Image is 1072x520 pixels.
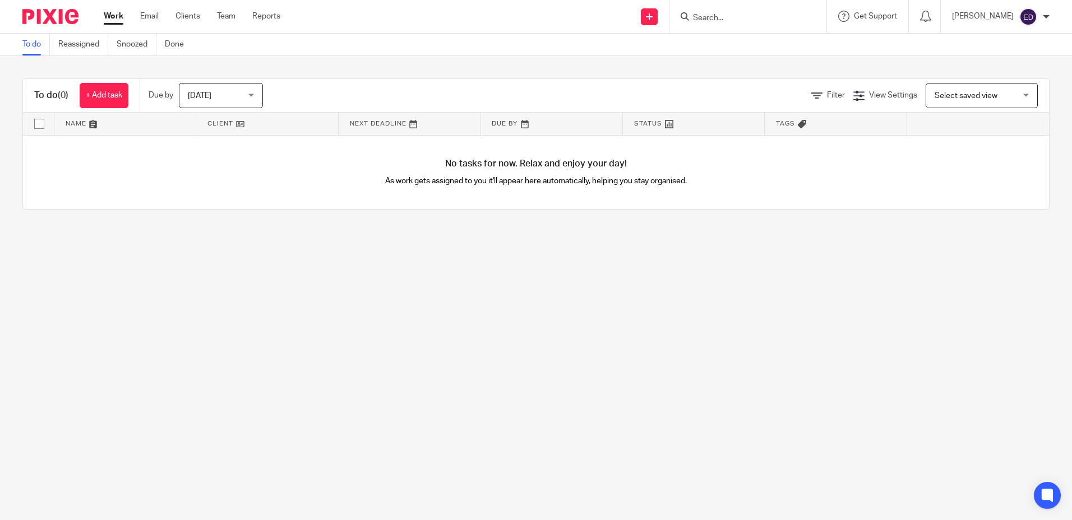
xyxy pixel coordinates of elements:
[149,90,173,101] p: Due by
[58,34,108,55] a: Reassigned
[252,11,280,22] a: Reports
[869,91,917,99] span: View Settings
[58,91,68,100] span: (0)
[23,158,1049,170] h4: No tasks for now. Relax and enjoy your day!
[22,9,78,24] img: Pixie
[1019,8,1037,26] img: svg%3E
[80,83,128,108] a: + Add task
[935,92,997,100] span: Select saved view
[34,90,68,101] h1: To do
[117,34,156,55] a: Snoozed
[952,11,1014,22] p: [PERSON_NAME]
[104,11,123,22] a: Work
[140,11,159,22] a: Email
[280,175,793,187] p: As work gets assigned to you it'll appear here automatically, helping you stay organised.
[188,92,211,100] span: [DATE]
[776,120,795,127] span: Tags
[827,91,845,99] span: Filter
[854,12,897,20] span: Get Support
[165,34,192,55] a: Done
[22,34,50,55] a: To do
[217,11,235,22] a: Team
[175,11,200,22] a: Clients
[692,13,793,24] input: Search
